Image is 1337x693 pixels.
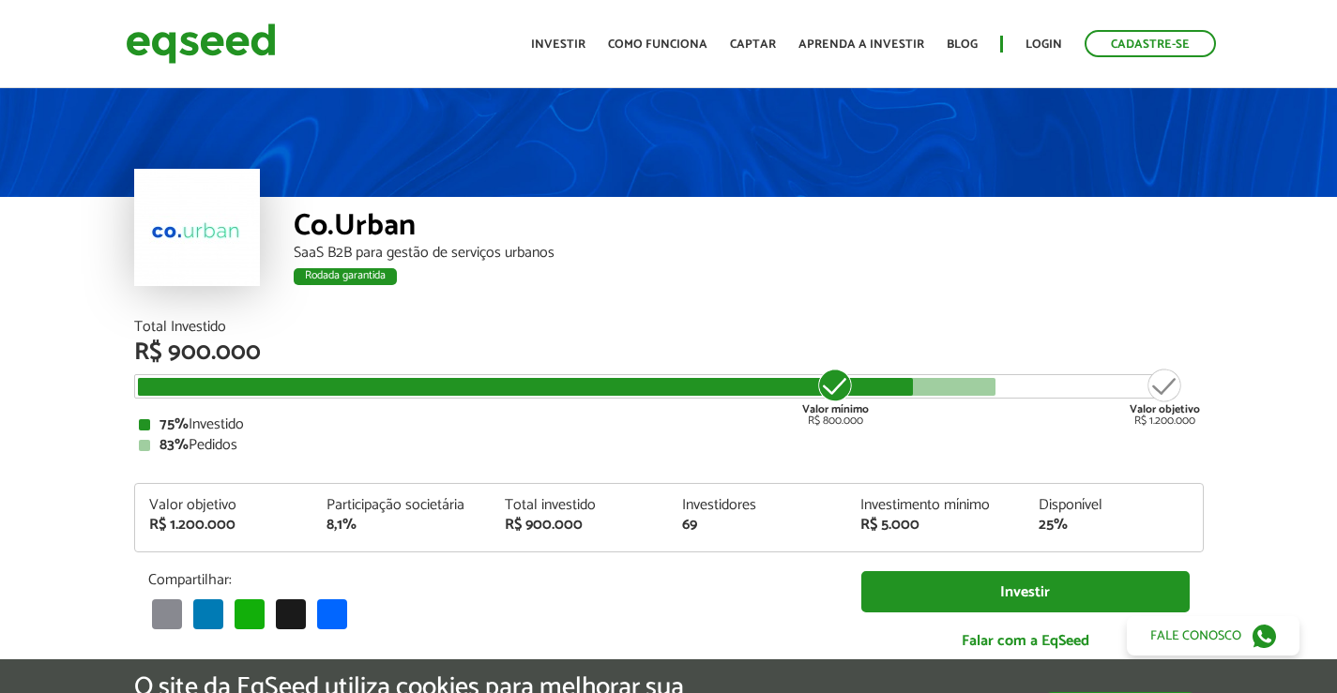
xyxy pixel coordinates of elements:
div: R$ 5.000 [860,518,1010,533]
a: Falar com a EqSeed [861,622,1190,660]
div: R$ 900.000 [505,518,655,533]
div: Total Investido [134,320,1204,335]
div: Co.Urban [294,211,1204,246]
div: Valor objetivo [149,498,299,513]
a: Investir [531,38,585,51]
div: 8,1% [327,518,477,533]
a: Captar [730,38,776,51]
div: R$ 1.200.000 [149,518,299,533]
div: R$ 1.200.000 [1130,367,1200,427]
strong: 83% [160,432,189,458]
div: Rodada garantida [294,268,397,285]
div: Investimento mínimo [860,498,1010,513]
div: Investidores [682,498,832,513]
div: R$ 900.000 [134,340,1204,365]
a: WhatsApp [231,598,268,629]
div: Participação societária [327,498,477,513]
strong: Valor objetivo [1130,400,1200,418]
a: Investir [861,571,1190,613]
a: X [272,598,310,629]
strong: Valor mínimo [802,400,869,418]
div: SaaS B2B para gestão de serviços urbanos [294,246,1204,261]
div: Investido [139,417,1199,432]
div: 69 [682,518,832,533]
div: Total investido [505,498,655,513]
a: Blog [947,38,978,51]
a: Email [148,598,186,629]
div: Pedidos [139,438,1199,453]
img: EqSeed [126,19,276,68]
div: R$ 800.000 [800,367,871,427]
strong: 75% [160,412,189,437]
a: Aprenda a investir [798,38,924,51]
a: Login [1026,38,1062,51]
div: Disponível [1039,498,1189,513]
p: Compartilhar: [148,571,833,589]
a: Como funciona [608,38,707,51]
div: 25% [1039,518,1189,533]
a: Fale conosco [1127,616,1299,655]
a: LinkedIn [190,598,227,629]
a: Cadastre-se [1085,30,1216,57]
a: Share [313,598,351,629]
